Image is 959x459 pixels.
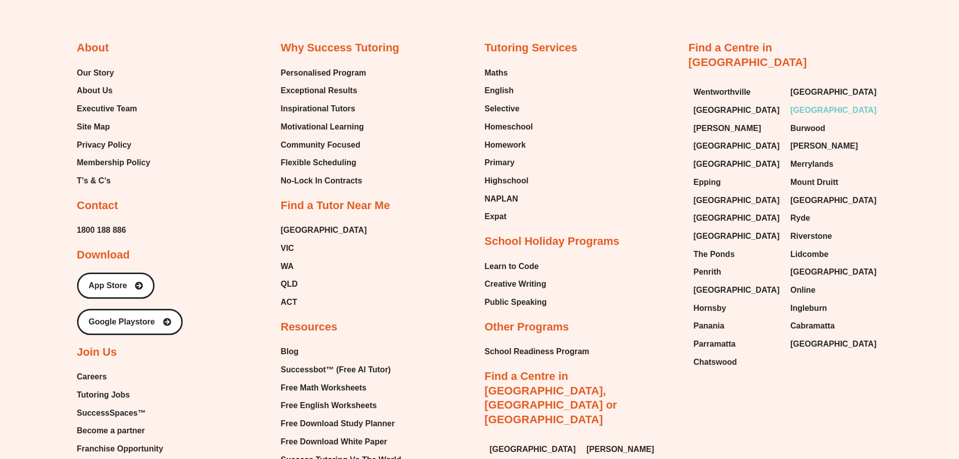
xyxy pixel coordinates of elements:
a: Highschool [485,173,533,188]
a: Ingleburn [790,301,877,316]
a: Selective [485,101,533,116]
a: Expat [485,209,533,224]
a: About Us [77,83,151,98]
a: Free Download Study Planner [281,416,401,431]
a: Online [790,283,877,298]
span: [GEOGRAPHIC_DATA] [790,265,876,280]
span: Maths [485,65,508,81]
a: [GEOGRAPHIC_DATA] [694,283,781,298]
span: [GEOGRAPHIC_DATA] [694,103,780,118]
span: Blog [281,344,299,359]
a: [GEOGRAPHIC_DATA] [281,223,367,238]
span: Homework [485,138,526,153]
a: [PERSON_NAME] [586,442,674,457]
h2: Why Success Tutoring [281,41,400,55]
span: No-Lock In Contracts [281,173,362,188]
h2: Join Us [77,345,117,360]
a: VIC [281,241,367,256]
a: Privacy Policy [77,138,151,153]
span: [GEOGRAPHIC_DATA] [790,337,876,352]
span: Homeschool [485,119,533,135]
span: Primary [485,155,515,170]
span: Riverstone [790,229,832,244]
a: [GEOGRAPHIC_DATA] [790,103,877,118]
span: Ingleburn [790,301,827,316]
a: Executive Team [77,101,151,116]
a: Learn to Code [485,259,547,274]
span: Community Focused [281,138,360,153]
span: [GEOGRAPHIC_DATA] [790,193,876,208]
a: English [485,83,533,98]
span: Our Story [77,65,114,81]
a: Tutoring Jobs [77,387,164,403]
a: Epping [694,175,781,190]
span: [GEOGRAPHIC_DATA] [694,211,780,226]
span: [GEOGRAPHIC_DATA] [490,442,576,457]
span: Google Playstore [89,318,155,326]
span: [GEOGRAPHIC_DATA] [694,229,780,244]
span: QLD [281,277,298,292]
span: Tutoring Jobs [77,387,130,403]
a: WA [281,259,367,274]
a: Blog [281,344,401,359]
span: Ryde [790,211,810,226]
span: 1800 188 886 [77,223,126,238]
a: Site Map [77,119,151,135]
a: Community Focused [281,138,366,153]
a: Wentworthville [694,85,781,100]
span: Free Math Worksheets [281,380,366,396]
a: [PERSON_NAME] [790,139,877,154]
a: [GEOGRAPHIC_DATA] [790,85,877,100]
span: Online [790,283,816,298]
a: [PERSON_NAME] [694,121,781,136]
span: Selective [485,101,520,116]
span: Expat [485,209,507,224]
a: App Store [77,273,155,299]
a: Personalised Program [281,65,366,81]
span: Free Download Study Planner [281,416,395,431]
span: NAPLAN [485,191,519,207]
a: Inspirational Tutors [281,101,366,116]
span: Flexible Scheduling [281,155,356,170]
span: Careers [77,369,107,384]
span: Learn to Code [485,259,539,274]
a: [GEOGRAPHIC_DATA] [790,337,877,352]
span: English [485,83,514,98]
a: Flexible Scheduling [281,155,366,170]
a: Careers [77,369,164,384]
a: T’s & C’s [77,173,151,188]
a: Google Playstore [77,309,183,335]
a: Penrith [694,265,781,280]
span: App Store [89,282,127,290]
a: Franchise Opportunity [77,441,164,456]
span: Become a partner [77,423,145,438]
span: [GEOGRAPHIC_DATA] [790,85,876,100]
a: Free Math Worksheets [281,380,401,396]
h2: Other Programs [485,320,569,335]
a: Free Download White Paper [281,434,401,449]
a: Our Story [77,65,151,81]
span: Motivational Learning [281,119,364,135]
span: Penrith [694,265,721,280]
span: Public Speaking [485,295,547,310]
span: [GEOGRAPHIC_DATA] [694,283,780,298]
a: Merrylands [790,157,877,172]
span: WA [281,259,294,274]
a: Mount Druitt [790,175,877,190]
span: [PERSON_NAME] [790,139,858,154]
a: Membership Policy [77,155,151,170]
span: [PERSON_NAME] [694,121,761,136]
a: Exceptional Results [281,83,366,98]
span: Successbot™ (Free AI Tutor) [281,362,391,377]
h2: Tutoring Services [485,41,577,55]
h2: School Holiday Programs [485,234,620,249]
a: Motivational Learning [281,119,366,135]
a: [GEOGRAPHIC_DATA] [790,193,877,208]
a: [GEOGRAPHIC_DATA] [694,229,781,244]
a: Free English Worksheets [281,398,401,413]
span: [GEOGRAPHIC_DATA] [694,193,780,208]
span: [GEOGRAPHIC_DATA] [790,103,876,118]
span: School Readiness Program [485,344,589,359]
a: Ryde [790,211,877,226]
